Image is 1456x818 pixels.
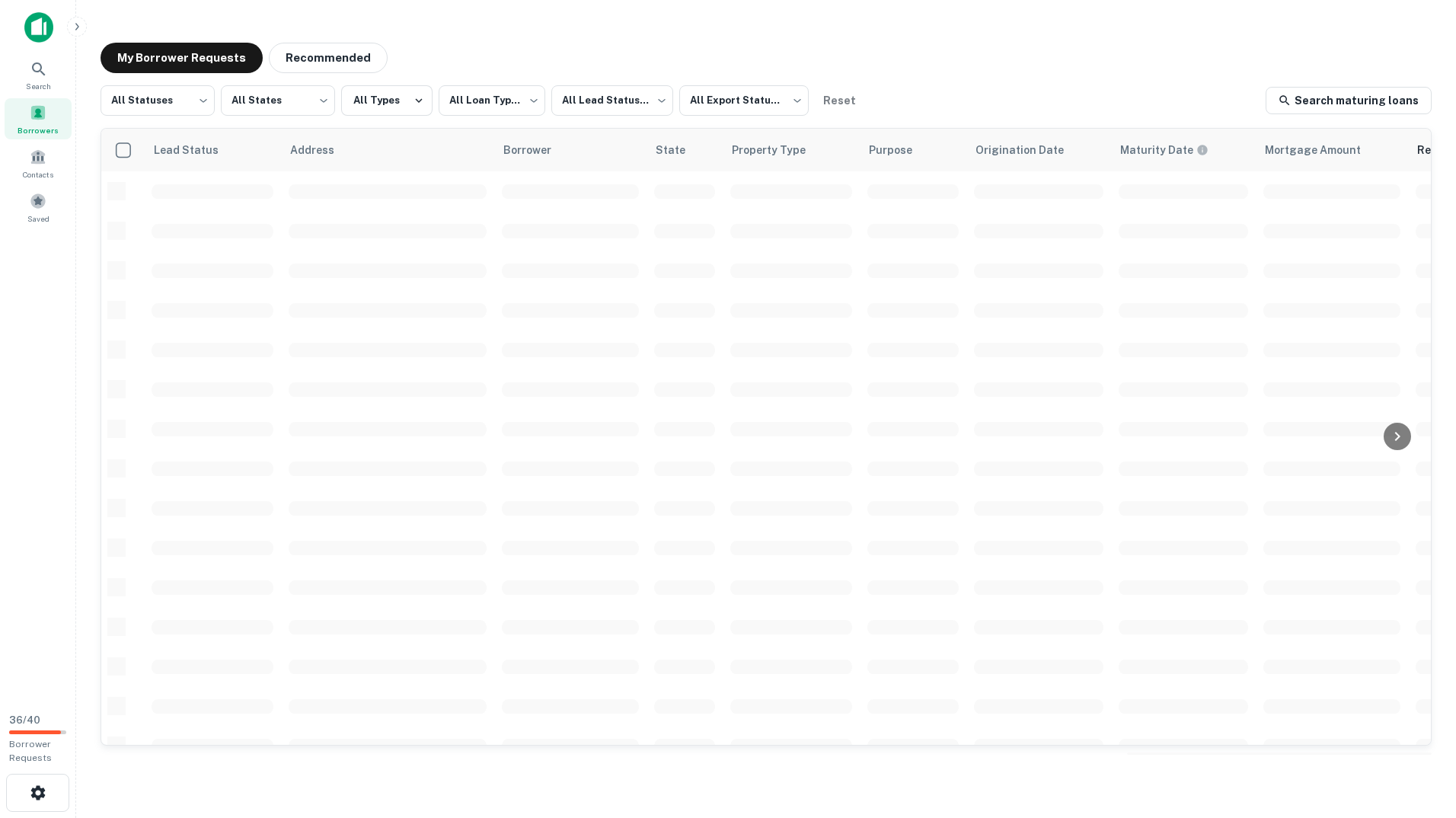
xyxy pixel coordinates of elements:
[9,714,40,726] span: 36 / 40
[9,739,52,763] span: Borrower Requests
[732,141,825,159] span: Property Type
[1111,129,1256,171] th: Maturity dates displayed may be estimated. Please contact the lender for the most accurate maturi...
[27,212,49,225] span: Saved
[869,141,932,159] span: Purpose
[975,141,1084,159] span: Origination Date
[18,124,59,136] span: Borrowers
[494,129,647,171] th: Borrower
[221,81,335,120] div: All States
[679,81,809,120] div: All Export Statuses
[723,129,860,171] th: Property Type
[551,81,673,120] div: All Lead Statuses
[153,141,238,159] span: Lead Status
[1256,129,1408,171] th: Mortgage Amount
[1120,142,1193,158] h6: Maturity Date
[860,129,966,171] th: Purpose
[503,141,571,159] span: Borrower
[5,54,72,95] a: Search
[5,187,72,228] a: Saved
[5,142,72,184] a: Contacts
[23,168,53,181] span: Contacts
[281,129,494,171] th: Address
[24,12,53,43] img: capitalize-icon.png
[647,129,723,171] th: State
[269,43,388,73] button: Recommended
[1265,141,1381,159] span: Mortgage Amount
[101,43,263,73] button: My Borrower Requests
[966,129,1111,171] th: Origination Date
[5,98,72,139] a: Borrowers
[341,85,433,116] button: All Types
[439,81,545,120] div: All Loan Types
[1266,87,1432,114] a: Search maturing loans
[290,141,354,159] span: Address
[26,80,51,92] span: Search
[815,85,864,116] button: Reset
[656,141,705,159] span: State
[144,129,281,171] th: Lead Status
[101,81,215,120] div: All Statuses
[1120,142,1209,158] div: Maturity dates displayed may be estimated. Please contact the lender for the most accurate maturi...
[1120,142,1228,158] span: Maturity dates displayed may be estimated. Please contact the lender for the most accurate maturi...
[1380,696,1456,769] iframe: Chat Widget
